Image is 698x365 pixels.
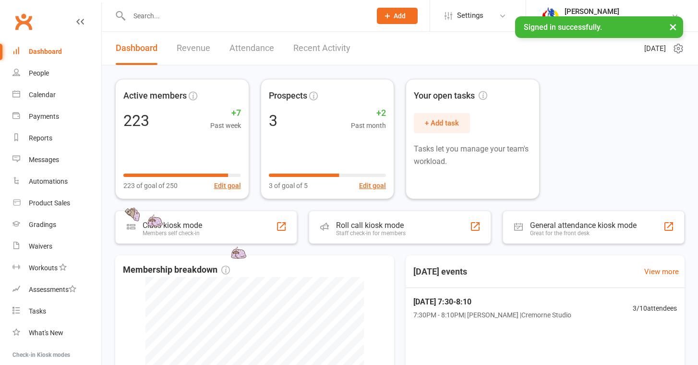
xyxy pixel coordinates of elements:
[29,221,56,228] div: Gradings
[29,48,62,55] div: Dashboard
[351,106,386,120] span: +2
[336,230,406,237] div: Staff check-in for members
[12,149,101,171] a: Messages
[644,43,666,54] span: [DATE]
[12,214,101,236] a: Gradings
[12,236,101,257] a: Waivers
[377,8,418,24] button: Add
[29,113,59,120] div: Payments
[12,106,101,127] a: Payments
[336,221,406,230] div: Roll call kiosk mode
[12,84,101,106] a: Calendar
[414,89,487,103] span: Your open tasks
[123,180,178,191] span: 223 of goal of 250
[406,263,475,280] h3: [DATE] events
[29,242,52,250] div: Waivers
[664,16,682,37] button: ×
[413,296,571,308] span: [DATE] 7:30-8:10
[29,69,49,77] div: People
[530,221,637,230] div: General attendance kiosk mode
[29,177,68,185] div: Automations
[12,322,101,344] a: What's New
[210,120,241,131] span: Past week
[143,221,202,230] div: Class kiosk mode
[123,89,187,103] span: Active members
[457,5,483,26] span: Settings
[29,91,56,99] div: Calendar
[214,180,241,191] button: Edit goal
[12,127,101,149] a: Reports
[565,16,671,25] div: North Shore Mixed Martial Arts Club
[210,106,241,120] span: +7
[269,89,307,103] span: Prospects
[644,266,679,277] a: View more
[29,307,46,315] div: Tasks
[359,180,386,191] button: Edit goal
[29,264,58,272] div: Workouts
[29,134,52,142] div: Reports
[12,279,101,301] a: Assessments
[123,263,230,277] span: Membership breakdown
[123,113,149,128] div: 223
[413,310,571,320] span: 7:30PM - 8:10PM | [PERSON_NAME] | Cremorne Studio
[12,41,101,63] a: Dashboard
[29,286,76,293] div: Assessments
[565,7,671,16] div: [PERSON_NAME]
[12,301,101,322] a: Tasks
[269,113,277,128] div: 3
[633,303,677,314] span: 3 / 10 attendees
[269,180,308,191] span: 3 of goal of 5
[414,113,470,133] button: + Add task
[394,12,406,20] span: Add
[524,23,602,32] span: Signed in successfully.
[29,156,59,164] div: Messages
[12,192,101,214] a: Product Sales
[530,230,637,237] div: Great for the front desk
[541,6,560,25] img: thumb_image1719552652.png
[12,63,101,84] a: People
[177,32,210,65] a: Revenue
[351,120,386,131] span: Past month
[116,32,157,65] a: Dashboard
[12,171,101,192] a: Automations
[229,32,274,65] a: Attendance
[29,199,70,207] div: Product Sales
[29,329,63,337] div: What's New
[293,32,350,65] a: Recent Activity
[126,9,364,23] input: Search...
[143,230,202,237] div: Members self check-in
[414,143,531,167] p: Tasks let you manage your team's workload.
[12,257,101,279] a: Workouts
[12,10,36,34] a: Clubworx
